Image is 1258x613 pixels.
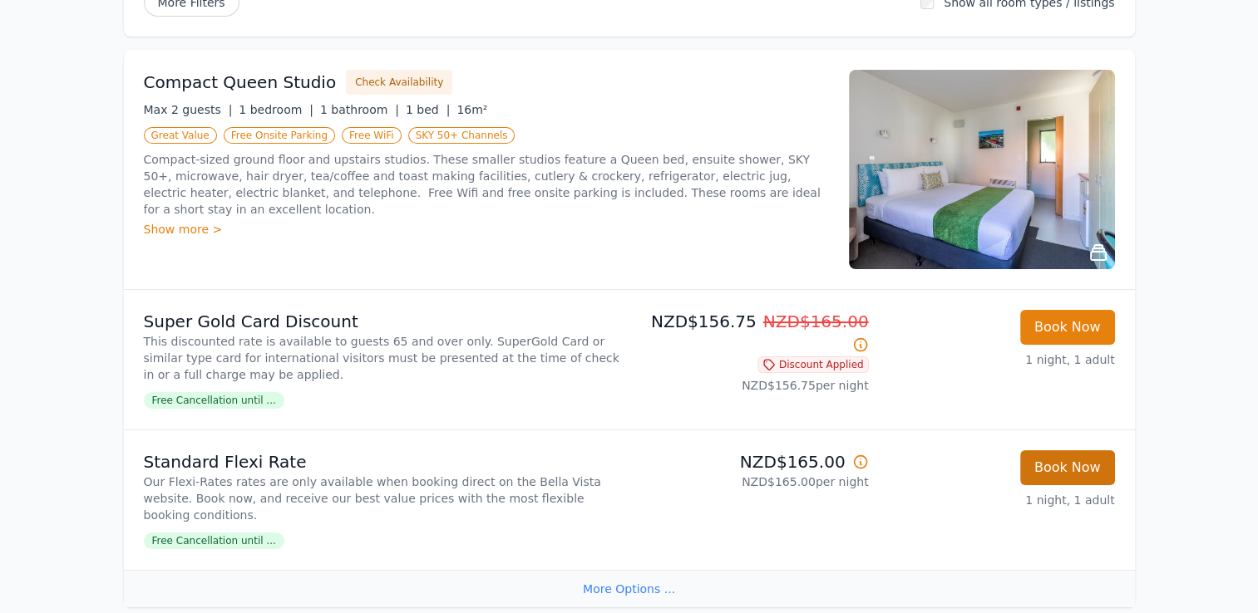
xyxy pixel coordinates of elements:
span: Great Value [144,127,217,144]
span: Max 2 guests | [144,103,233,116]
p: Compact-sized ground floor and upstairs studios. These smaller studios feature a Queen bed, ensui... [144,151,829,218]
span: Discount Applied [757,356,869,373]
p: Our Flexi-Rates rates are only available when booking direct on the Bella Vista website. Book now... [144,473,623,523]
span: SKY 50+ Channels [408,127,516,144]
div: More Options ... [124,570,1135,607]
p: NZD$165.00 [636,450,869,473]
span: Free Cancellation until ... [144,392,284,409]
span: NZD$165.00 [763,311,869,331]
p: NZD$156.75 [636,310,869,356]
button: Check Availability [346,70,452,95]
p: NZD$165.00 per night [636,473,869,490]
p: This discounted rate is available to guests 65 and over only. SuperGold Card or similar type card... [144,333,623,383]
span: Free Cancellation until ... [144,532,284,549]
span: Free WiFi [342,127,402,144]
span: 1 bedroom | [239,103,313,116]
button: Book Now [1020,310,1115,345]
span: 1 bed | [406,103,450,116]
h3: Compact Queen Studio [144,71,337,94]
p: Standard Flexi Rate [144,450,623,473]
span: 16m² [456,103,487,116]
div: Show more > [144,221,829,238]
p: 1 night, 1 adult [882,492,1115,508]
button: Book Now [1020,450,1115,485]
span: 1 bathroom | [320,103,399,116]
p: NZD$156.75 per night [636,377,869,394]
p: Super Gold Card Discount [144,310,623,333]
span: Free Onsite Parking [224,127,335,144]
p: 1 night, 1 adult [882,351,1115,368]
